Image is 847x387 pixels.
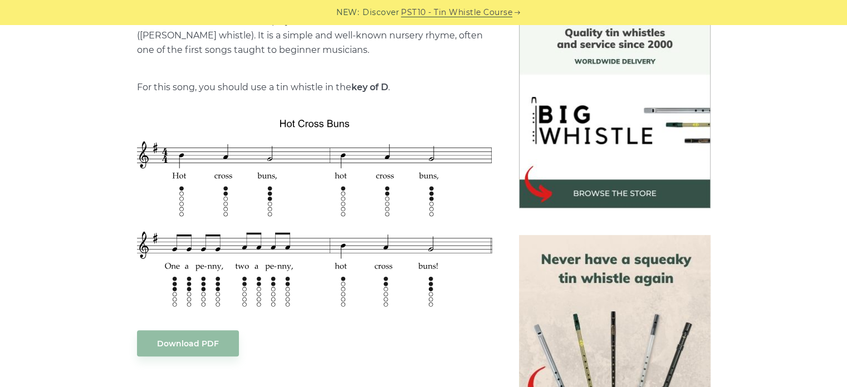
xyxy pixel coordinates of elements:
[336,6,359,19] span: NEW:
[137,117,492,308] img: Hot Cross Buns Tin Whistle Tab & Sheet Music
[351,82,388,92] strong: key of D
[401,6,512,19] a: PST10 - Tin Whistle Course
[519,17,711,208] img: BigWhistle Tin Whistle Store
[137,14,492,57] p: Sheet music notes and tab to play on a tin whistle ([PERSON_NAME] whistle). It is a simple and we...
[363,6,399,19] span: Discover
[137,330,239,356] a: Download PDF
[137,80,492,95] p: For this song, you should use a tin whistle in the .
